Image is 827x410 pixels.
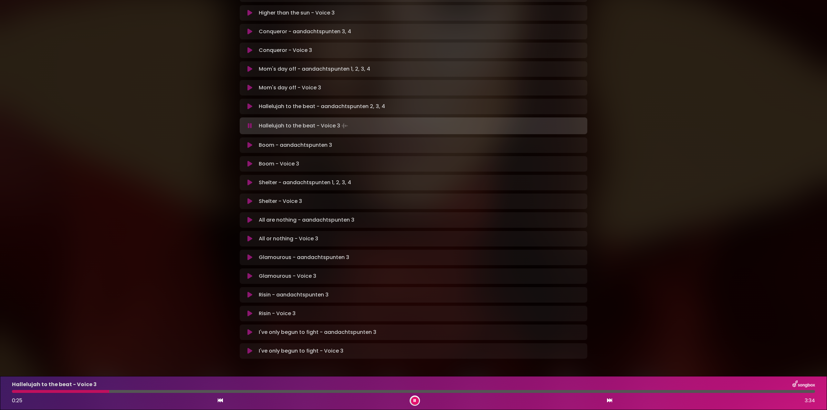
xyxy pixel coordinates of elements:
[259,291,329,299] p: Risin - aandachtspunten 3
[259,347,343,355] p: I've only begun to fight - Voice 3
[259,160,299,168] p: Boom - Voice 3
[259,179,351,186] p: Shelter - aandachtspunten 1, 2, 3, 4
[792,380,815,389] img: songbox-logo-white.png
[259,216,354,224] p: All are nothing - aandachtspunten 3
[259,103,385,110] p: Hallelujah to the beat - aandachtspunten 2, 3, 4
[259,272,316,280] p: Glamourous - Voice 3
[259,28,351,35] p: Conqueror - aandachtspunten 3, 4
[259,197,302,205] p: Shelter - Voice 3
[259,46,312,54] p: Conqueror - Voice 3
[12,381,97,388] p: Hallelujah to the beat - Voice 3
[259,65,370,73] p: Mom's day off - aandachtspunten 1, 2, 3, 4
[259,84,321,92] p: Mom's day off - Voice 3
[259,121,349,130] p: Hallelujah to the beat - Voice 3
[259,310,296,317] p: Risin - Voice 3
[259,141,332,149] p: Boom - aandachtspunten 3
[259,235,318,243] p: All or nothing - Voice 3
[340,121,349,130] img: waveform4.gif
[259,254,349,261] p: Glamourous - aandachtspunten 3
[259,328,376,336] p: I've only begun to fight - aandachtspunten 3
[259,9,335,17] p: Higher than the sun - Voice 3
